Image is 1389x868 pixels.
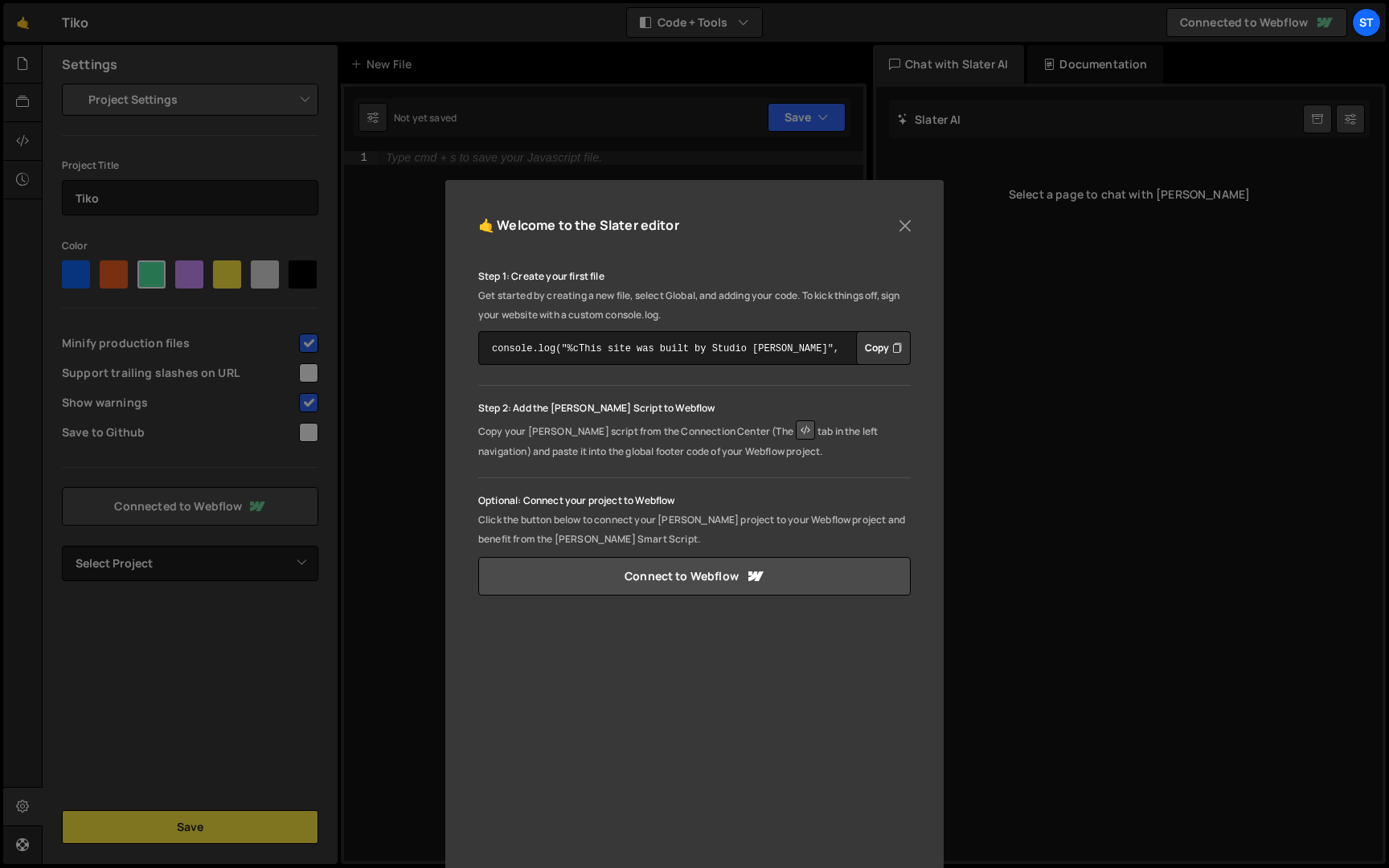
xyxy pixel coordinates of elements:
p: Copy your [PERSON_NAME] script from the Connection Center (The tab in the left navigation) and pa... [478,418,911,461]
p: Optional: Connect your project to Webflow [478,491,911,510]
h5: 🤙 Welcome to the Slater editor [478,213,679,238]
div: Button group with nested dropdown [856,331,911,365]
p: Step 1: Create your first file [478,267,911,286]
textarea: console.log("%cThis site was built by Studio [PERSON_NAME]", "background:blue;color:#fff;padding:... [478,331,911,365]
p: Step 2: Add the [PERSON_NAME] Script to Webflow [478,399,911,418]
p: Click the button below to connect your [PERSON_NAME] project to your Webflow project and benefit ... [478,510,911,549]
button: Close [893,214,917,238]
a: St [1352,8,1381,37]
button: Copy [856,331,911,365]
p: Get started by creating a new file, select Global, and adding your code. To kick things off, sign... [478,286,911,325]
a: Connect to Webflow [478,557,911,596]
